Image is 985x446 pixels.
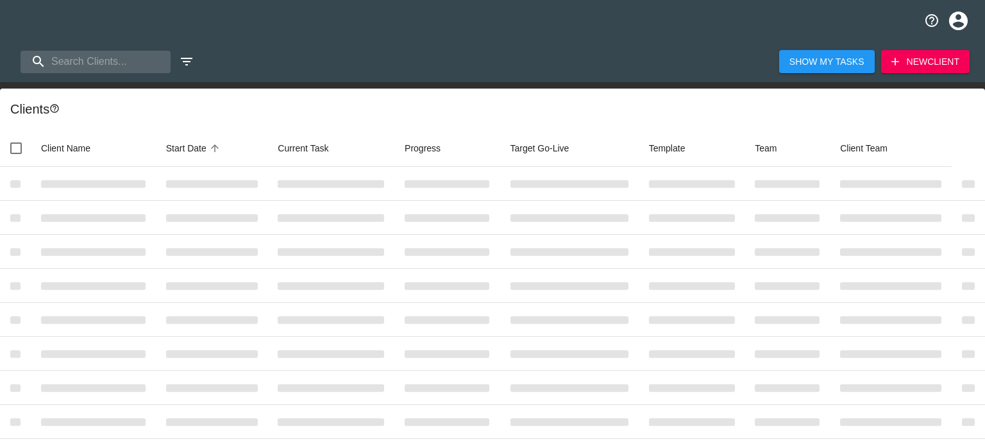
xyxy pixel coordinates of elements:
[41,141,107,156] span: Client Name
[405,141,457,156] span: Progress
[21,51,171,73] input: search
[891,54,959,70] span: New Client
[278,141,328,156] span: This is the next Task in this Hub that should be completed
[49,103,60,114] svg: This is a list of all of your clients and clients shared with you
[176,51,198,73] button: edit
[510,141,586,156] span: Target Go-Live
[166,141,223,156] span: Start Date
[916,5,947,36] button: notifications
[278,141,345,156] span: Current Task
[649,141,702,156] span: Template
[881,50,970,74] button: NewClient
[779,50,875,74] button: Show My Tasks
[510,141,569,156] span: Calculated based on the start date and the duration of all Tasks contained in this Hub.
[840,141,904,156] span: Client Team
[789,54,864,70] span: Show My Tasks
[10,99,980,119] div: Client s
[755,141,793,156] span: Team
[939,2,977,40] button: profile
